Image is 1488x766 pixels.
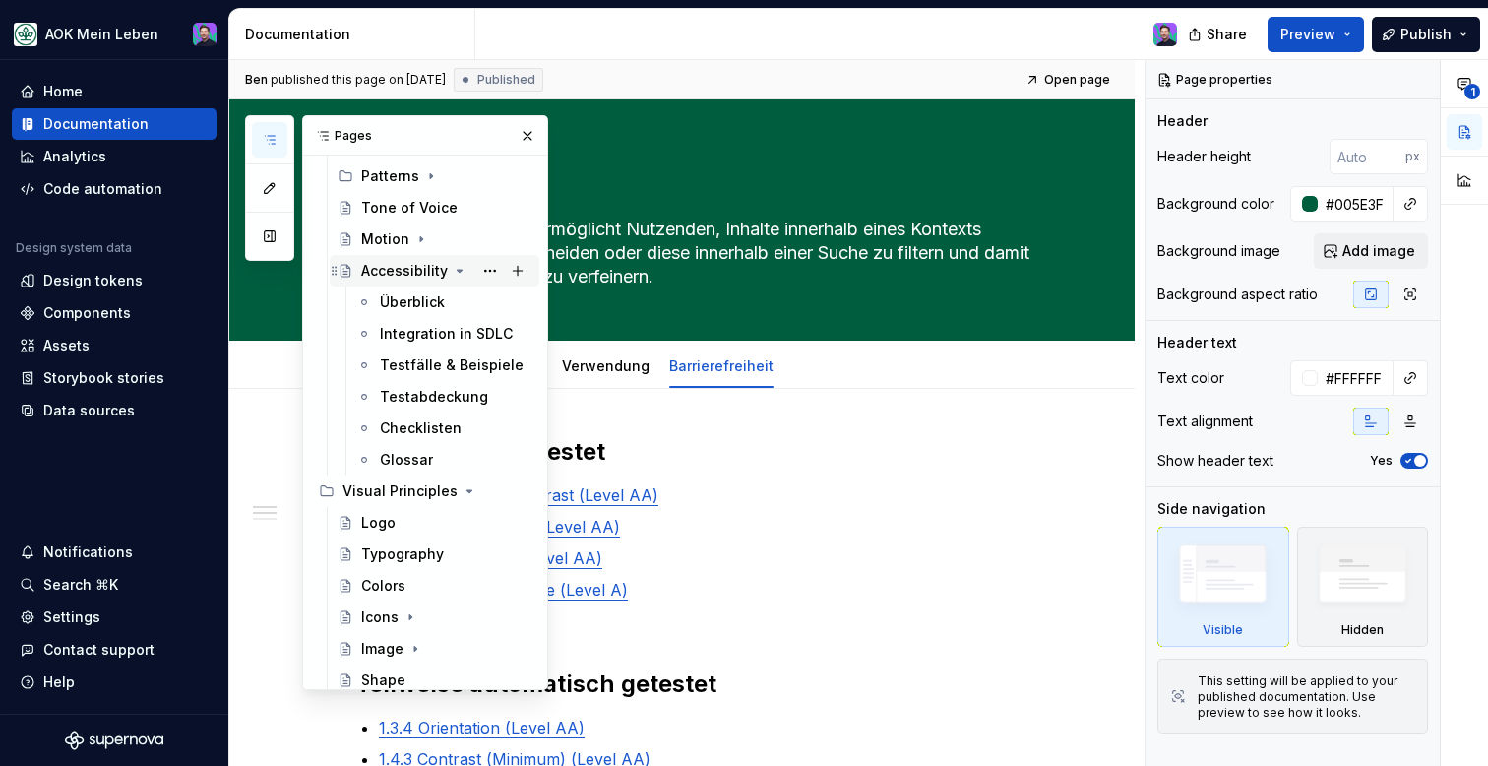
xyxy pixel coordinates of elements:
a: Testabdeckung [348,381,539,413]
div: Testabdeckung [380,387,488,407]
a: Documentation [12,108,217,140]
div: Header text [1157,333,1237,352]
span: Published [477,72,535,88]
svg: Supernova Logo [65,731,163,750]
div: Components [43,303,131,323]
a: Analytics [12,141,217,172]
div: Home [43,82,83,101]
button: Search ⌘K [12,569,217,601]
textarea: Tag [351,162,1052,210]
div: Design system data [16,240,132,256]
div: Assets [43,336,90,355]
button: Contact support [12,634,217,666]
div: Integration in SDLC [380,324,513,344]
a: Verwendung [562,357,650,374]
div: Background color [1157,194,1274,214]
button: Notifications [12,537,217,568]
a: Überblick [348,287,539,318]
button: Share [1178,17,1260,52]
a: Typography [330,539,539,570]
a: Code automation [12,173,217,205]
a: Assets [12,330,217,361]
a: Glossar [348,444,539,476]
div: Icons [361,607,399,627]
a: Integration in SDLC [348,318,539,350]
div: Logo [361,513,396,533]
button: Add image [1314,233,1428,269]
a: Shape [330,665,539,696]
a: Logo [330,507,539,539]
a: Motion [330,223,539,255]
div: Shape [361,670,405,690]
div: Überblick [380,292,445,312]
a: Image [330,633,539,665]
div: Design tokens [43,271,143,290]
div: Documentation [43,114,149,134]
div: Background image [1157,241,1280,261]
div: Barrierefreiheit [661,345,781,386]
p: px [1405,149,1420,164]
a: Settings [12,602,217,633]
div: Notifications [43,543,133,562]
div: Hidden [1341,622,1384,638]
div: Image [361,639,403,659]
div: Testfälle & Beispiele [380,355,524,375]
div: Text color [1157,368,1224,388]
a: Colors [330,570,539,602]
div: Show header text [1157,451,1273,471]
div: Visible [1157,527,1289,647]
a: Barrierefreiheit [669,357,774,374]
img: df5db9ef-aba0-4771-bf51-9763b7497661.png [14,23,37,46]
img: Samuel [1153,23,1177,46]
div: AOK Mein Leben [45,25,158,44]
span: Share [1207,25,1247,44]
div: Analytics [43,147,106,166]
div: Glossar [380,450,433,470]
div: Text alignment [1157,412,1253,431]
a: Tone of Voice [330,192,539,223]
div: Tone of Voice [361,198,458,218]
div: Visual Principles [311,476,539,507]
a: Design tokens [12,265,217,296]
div: Side navigation [1157,499,1266,519]
span: Add image [1342,241,1415,261]
div: Visible [1203,622,1243,638]
a: Components [12,297,217,329]
div: Patterns [361,166,419,186]
span: 1 [1464,84,1480,99]
a: Testfälle & Beispiele [348,350,539,381]
button: Preview [1268,17,1364,52]
div: Header height [1157,147,1251,166]
a: Data sources [12,395,217,426]
div: Contact support [43,640,155,660]
div: Code automation [43,179,162,199]
div: Accessibility [361,261,448,281]
div: Patterns [330,160,539,192]
div: Settings [43,607,100,627]
div: Background aspect ratio [1157,285,1318,304]
div: published this page on [DATE] [271,72,446,88]
span: Publish [1400,25,1452,44]
div: Visual Principles [342,481,458,501]
input: Auto [1330,139,1405,174]
div: Data sources [43,401,135,420]
div: Storybook stories [43,368,164,388]
button: AOK Mein LebenSamuel [4,13,224,55]
div: Help [43,672,75,692]
div: Verwendung [554,345,657,386]
div: Hidden [1297,527,1429,647]
div: Documentation [245,25,466,44]
a: Icons [330,602,539,633]
div: Pages [303,116,547,156]
input: Auto [1318,186,1394,222]
div: Checklisten [380,418,462,438]
a: Storybook stories [12,362,217,394]
textarea: Die Tag-Komponente ermöglicht Nutzenden, Inhalte innerhalb eines Kontexts voneinander zu untersch... [351,214,1052,292]
a: 1.3.4 Orientation (Level AA) [379,718,585,737]
a: Accessibility [330,255,539,287]
div: Header [1157,111,1208,131]
div: Search ⌘K [43,575,118,595]
label: Yes [1370,453,1393,469]
div: This setting will be applied to your published documentation. Use preview to see how it looks. [1198,673,1415,721]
